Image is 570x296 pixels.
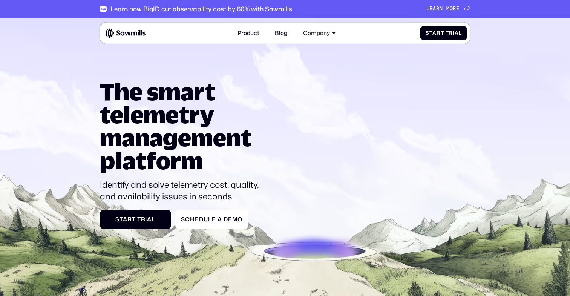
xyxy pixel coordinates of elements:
p: Identify and solve telemetry cost, quality, and availability issues in seconds [100,179,265,203]
div: Schedule a Demo [181,216,242,223]
div: Learn how BigID cut observability cost by 60% with Sawmills [110,5,292,12]
h1: The smart telemetry management platform [100,80,265,172]
a: Blog [271,26,292,41]
a: Start Trial [100,210,171,229]
a: Start Trial [420,26,467,41]
a: Product [233,26,264,41]
div: Start Trial [426,30,461,36]
div: Company [303,30,330,37]
div: Learn more [426,6,460,12]
div: Start Trial [106,216,165,223]
a: Schedule a Demo [175,210,248,229]
a: Learn more [426,6,470,12]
